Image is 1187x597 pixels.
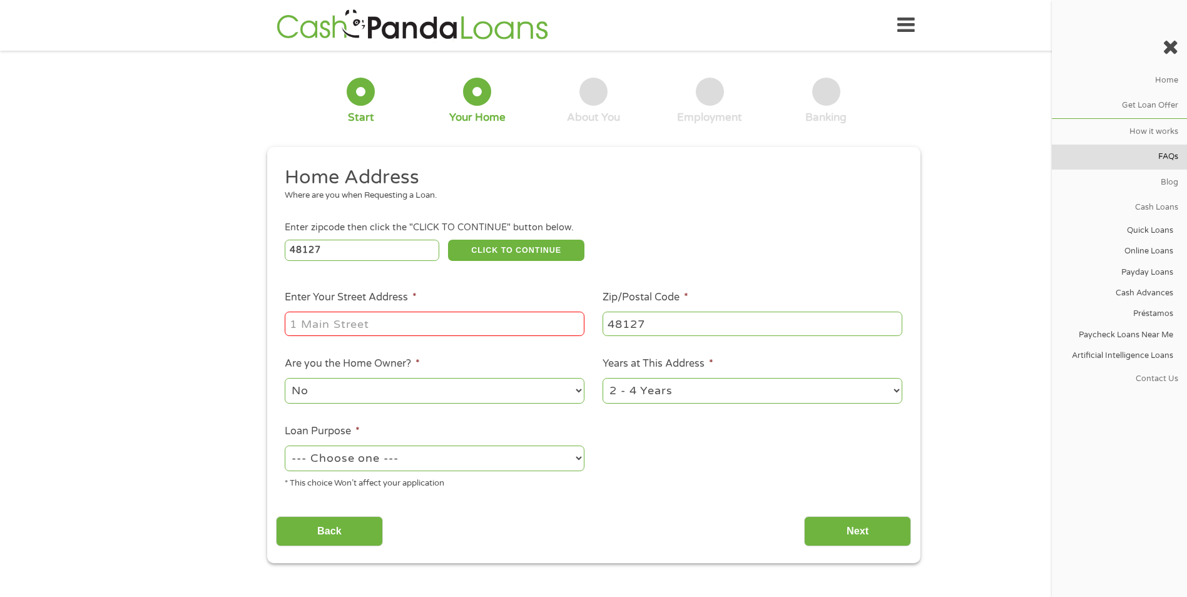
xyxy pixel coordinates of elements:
[1052,93,1187,118] a: Get Loan Offer
[1052,283,1181,304] a: Cash Advances
[603,357,713,370] label: Years at This Address
[348,111,374,125] div: Start
[1052,324,1181,345] a: Paycheck Loans Near Me
[285,240,439,261] input: Enter Zipcode (e.g 01510)
[285,473,584,490] div: * This choice Won’t affect your application
[285,165,893,190] h2: Home Address
[1052,304,1181,324] a: Préstamos
[1052,366,1187,391] a: Contact Us
[285,291,417,304] label: Enter Your Street Address
[1052,170,1187,195] a: Blog
[1052,119,1187,144] a: How it works
[285,190,893,202] div: Where are you when Requesting a Loan.
[276,516,383,547] input: Back
[1052,262,1181,283] a: Payday Loans
[804,516,911,547] input: Next
[1052,145,1187,170] a: FAQs
[285,221,902,235] div: Enter zipcode then click the "CLICK TO CONTINUE" button below.
[677,111,742,125] div: Employment
[449,111,506,125] div: Your Home
[1052,220,1181,241] a: Quick Loans
[285,312,584,335] input: 1 Main Street
[1052,195,1187,220] a: Cash Loans
[567,111,620,125] div: About You
[285,425,360,438] label: Loan Purpose
[273,8,552,43] img: GetLoanNow Logo
[448,240,584,261] button: CLICK TO CONTINUE
[285,357,420,370] label: Are you the Home Owner?
[1052,68,1187,93] a: Home
[1052,241,1181,262] a: Online Loans
[603,291,688,304] label: Zip/Postal Code
[1052,345,1181,366] a: Artificial Intelligence Loans
[805,111,847,125] div: Banking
